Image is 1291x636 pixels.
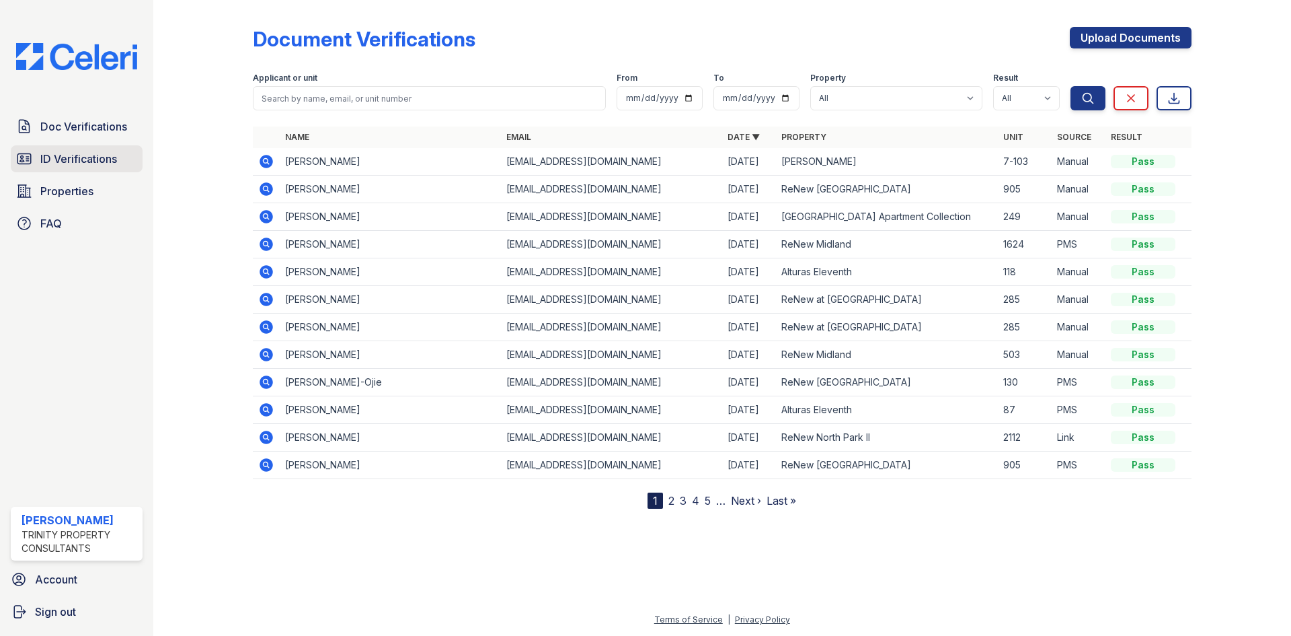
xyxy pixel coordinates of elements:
a: Unit [1003,132,1023,142]
a: ID Verifications [11,145,143,172]
a: Date ▼ [728,132,760,142]
td: [EMAIL_ADDRESS][DOMAIN_NAME] [501,203,722,231]
td: ReNew Midland [776,341,997,369]
td: 503 [998,341,1052,369]
td: [EMAIL_ADDRESS][DOMAIN_NAME] [501,148,722,176]
td: Manual [1052,148,1105,176]
div: Pass [1111,238,1175,251]
span: Doc Verifications [40,118,127,135]
input: Search by name, email, or unit number [253,86,606,110]
td: Alturas Eleventh [776,396,997,424]
div: Pass [1111,458,1175,472]
td: ReNew Midland [776,231,997,258]
td: [DATE] [722,231,776,258]
label: Applicant or unit [253,73,317,83]
div: | [728,614,730,625]
td: [DATE] [722,396,776,424]
a: Properties [11,178,143,205]
td: Link [1052,424,1105,452]
a: 4 [692,494,699,507]
label: To [713,73,724,83]
a: 3 [680,494,687,507]
td: 285 [998,286,1052,314]
td: ReNew [GEOGRAPHIC_DATA] [776,452,997,479]
td: PMS [1052,231,1105,258]
td: Manual [1052,341,1105,369]
td: [PERSON_NAME] [280,176,501,203]
div: 1 [648,493,663,509]
span: Properties [40,183,93,199]
span: … [716,493,726,509]
div: Pass [1111,348,1175,361]
td: PMS [1052,396,1105,424]
td: [PERSON_NAME] [280,396,501,424]
div: [PERSON_NAME] [22,512,137,528]
a: Result [1111,132,1142,142]
div: Pass [1111,376,1175,389]
td: [PERSON_NAME] [280,424,501,452]
td: 7-103 [998,148,1052,176]
span: FAQ [40,215,62,232]
td: Manual [1052,176,1105,203]
td: [DATE] [722,452,776,479]
td: [EMAIL_ADDRESS][DOMAIN_NAME] [501,424,722,452]
td: [PERSON_NAME] [280,314,501,341]
td: 118 [998,258,1052,286]
td: Alturas Eleventh [776,258,997,286]
a: Doc Verifications [11,113,143,140]
td: 130 [998,369,1052,396]
td: [DATE] [722,148,776,176]
td: ReNew at [GEOGRAPHIC_DATA] [776,286,997,314]
td: [PERSON_NAME] [280,258,501,286]
td: Manual [1052,203,1105,231]
td: [PERSON_NAME] [280,148,501,176]
td: 905 [998,176,1052,203]
td: [EMAIL_ADDRESS][DOMAIN_NAME] [501,176,722,203]
td: ReNew at [GEOGRAPHIC_DATA] [776,314,997,341]
a: 5 [705,494,711,507]
td: [EMAIL_ADDRESS][DOMAIN_NAME] [501,341,722,369]
a: Source [1057,132,1091,142]
td: [EMAIL_ADDRESS][DOMAIN_NAME] [501,231,722,258]
div: Pass [1111,182,1175,196]
td: Manual [1052,258,1105,286]
div: Document Verifications [253,27,475,51]
td: [PERSON_NAME] [280,203,501,231]
td: [DATE] [722,369,776,396]
td: [GEOGRAPHIC_DATA] Apartment Collection [776,203,997,231]
a: Upload Documents [1070,27,1191,48]
td: [PERSON_NAME] [280,231,501,258]
label: Property [810,73,846,83]
td: [DATE] [722,286,776,314]
td: [DATE] [722,258,776,286]
a: Privacy Policy [735,614,790,625]
label: From [617,73,637,83]
a: Terms of Service [654,614,723,625]
td: 905 [998,452,1052,479]
td: PMS [1052,452,1105,479]
a: FAQ [11,210,143,237]
label: Result [993,73,1018,83]
td: [DATE] [722,424,776,452]
td: 1624 [998,231,1052,258]
td: 2112 [998,424,1052,452]
td: [EMAIL_ADDRESS][DOMAIN_NAME] [501,369,722,396]
td: 249 [998,203,1052,231]
td: [EMAIL_ADDRESS][DOMAIN_NAME] [501,314,722,341]
td: ReNew North Park II [776,424,997,452]
td: [DATE] [722,176,776,203]
span: Sign out [35,604,76,620]
td: [PERSON_NAME] [280,452,501,479]
div: Pass [1111,431,1175,444]
td: ReNew [GEOGRAPHIC_DATA] [776,176,997,203]
a: Sign out [5,598,148,625]
td: PMS [1052,369,1105,396]
div: Pass [1111,265,1175,279]
td: 87 [998,396,1052,424]
td: [DATE] [722,341,776,369]
td: [PERSON_NAME]-Ojie [280,369,501,396]
td: [EMAIL_ADDRESS][DOMAIN_NAME] [501,258,722,286]
td: [DATE] [722,314,776,341]
div: Trinity Property Consultants [22,528,137,555]
td: 285 [998,314,1052,341]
